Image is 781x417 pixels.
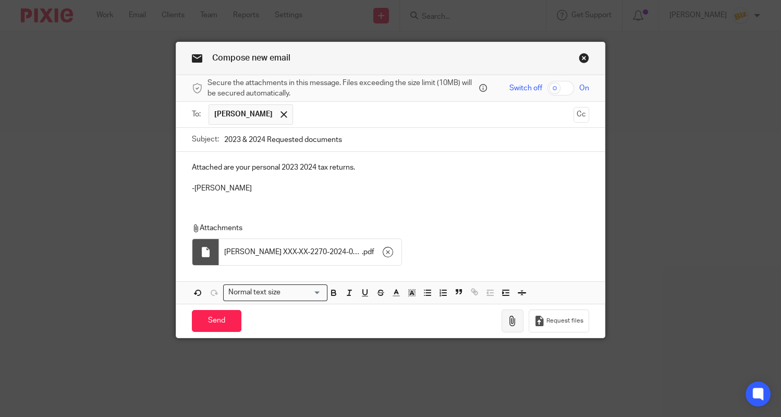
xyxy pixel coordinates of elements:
p: -[PERSON_NAME] [192,183,589,194]
input: Send [192,310,241,332]
span: Compose new email [212,54,290,62]
input: Search for option [284,287,321,298]
span: On [579,83,589,93]
span: Request files [546,317,583,325]
span: Secure the attachments in this message. Files exceeding the size limit (10MB) will be secured aut... [208,78,477,99]
span: pdf [363,247,374,257]
a: Close this dialog window [579,53,589,67]
span: [PERSON_NAME] [214,109,273,120]
label: To: [192,109,203,120]
p: Attachments [192,223,584,233]
span: [PERSON_NAME] XXX-XX-2270-2024-05-23-102551 [224,247,362,257]
div: Search for option [223,284,327,301]
span: Normal text size [226,287,283,298]
label: Subject: [192,134,219,145]
div: . [219,239,401,265]
p: Attached are your personal 2023 2024 tax returns. [192,162,589,173]
button: Request files [529,309,589,333]
span: Switch off [509,83,542,93]
button: Cc [573,107,589,123]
